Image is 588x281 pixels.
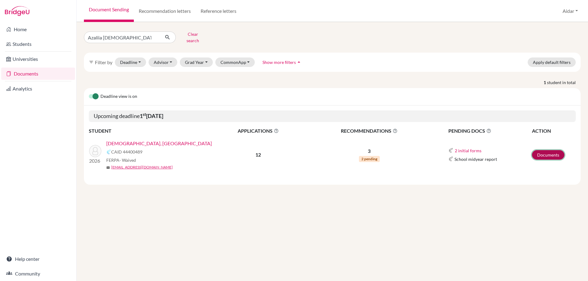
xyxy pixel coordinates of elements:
a: Universities [1,53,75,65]
sup: st [143,112,146,117]
span: mail [106,166,110,169]
a: Analytics [1,83,75,95]
button: Show more filtersarrow_drop_up [257,57,307,67]
strong: 1 [544,79,547,86]
button: Grad Year [180,57,213,67]
span: Show more filters [262,60,296,65]
span: APPLICATIONS [212,127,305,135]
b: 12 [255,152,261,157]
button: Clear search [176,29,210,45]
span: 2 pending [359,156,380,162]
span: PENDING DOCS [448,127,531,135]
a: Community [1,268,75,280]
span: Deadline view is on [100,93,137,100]
img: Common App logo [448,148,453,153]
button: 2 initial forms [454,147,482,154]
span: FERPA [106,157,136,163]
a: Help center [1,253,75,265]
a: Home [1,23,75,35]
a: Documents [1,68,75,80]
i: arrow_drop_up [296,59,302,65]
a: Students [1,38,75,50]
span: student in total [547,79,581,86]
button: Apply default filters [528,57,576,67]
a: Documents [532,150,564,160]
a: [EMAIL_ADDRESS][DOMAIN_NAME] [111,165,173,170]
input: Find student by name... [84,31,160,43]
button: CommonApp [215,57,255,67]
button: Deadline [115,57,146,67]
img: Islamova, Azaliia [89,145,101,157]
h5: Upcoming deadline [89,110,576,122]
button: Advisor [149,57,178,67]
p: 2026 [89,157,101,165]
p: 3 [305,147,433,155]
i: filter_list [89,60,94,65]
button: Aidar [560,5,581,17]
img: Common App logo [448,157,453,161]
th: STUDENT [89,127,211,135]
span: RECOMMENDATIONS [305,127,433,135]
span: Filter by [95,59,112,65]
b: 1 [DATE] [140,113,163,119]
span: School midyear report [454,156,497,162]
a: [DEMOGRAPHIC_DATA], [GEOGRAPHIC_DATA] [106,140,212,147]
img: Common App logo [106,150,111,154]
img: Bridge-U [5,6,29,16]
span: CAID 44400489 [111,149,142,155]
th: ACTION [532,127,576,135]
span: - Waived [119,157,136,163]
